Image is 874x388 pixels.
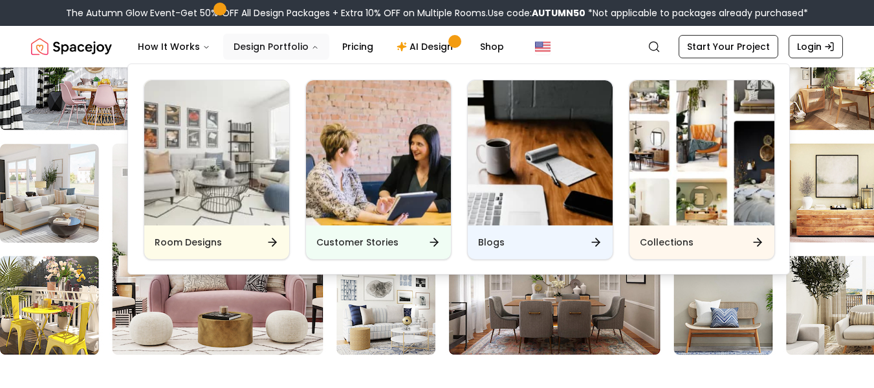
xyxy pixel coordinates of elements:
h6: Room Designs [155,236,222,249]
button: How It Works [127,34,221,60]
a: AI Design [386,34,467,60]
button: Design Portfolio [223,34,329,60]
span: *Not applicable to packages already purchased* [585,6,808,19]
img: Spacejoy Logo [31,34,112,60]
a: CollectionsCollections [629,80,775,260]
nav: Global [31,26,843,67]
h6: Blogs [478,236,505,249]
a: Spacejoy [31,34,112,60]
a: BlogsBlogs [467,80,613,260]
img: United States [535,39,551,54]
span: Use code: [488,6,585,19]
div: The Autumn Glow Event-Get 50% OFF All Design Packages + Extra 10% OFF on Multiple Rooms. [66,6,808,19]
div: Design Portfolio [128,64,791,275]
h6: Collections [640,236,694,249]
img: Customer Stories [306,80,451,225]
img: Blogs [468,80,613,225]
a: Login [789,35,843,58]
a: Pricing [332,34,384,60]
nav: Main [127,34,514,60]
img: Room Designs [144,80,289,225]
h6: Customer Stories [316,236,399,249]
a: Customer StoriesCustomer Stories [305,80,452,260]
b: AUTUMN50 [532,6,585,19]
a: Room DesignsRoom Designs [144,80,290,260]
img: Collections [629,80,774,225]
a: Shop [470,34,514,60]
a: Start Your Project [679,35,778,58]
